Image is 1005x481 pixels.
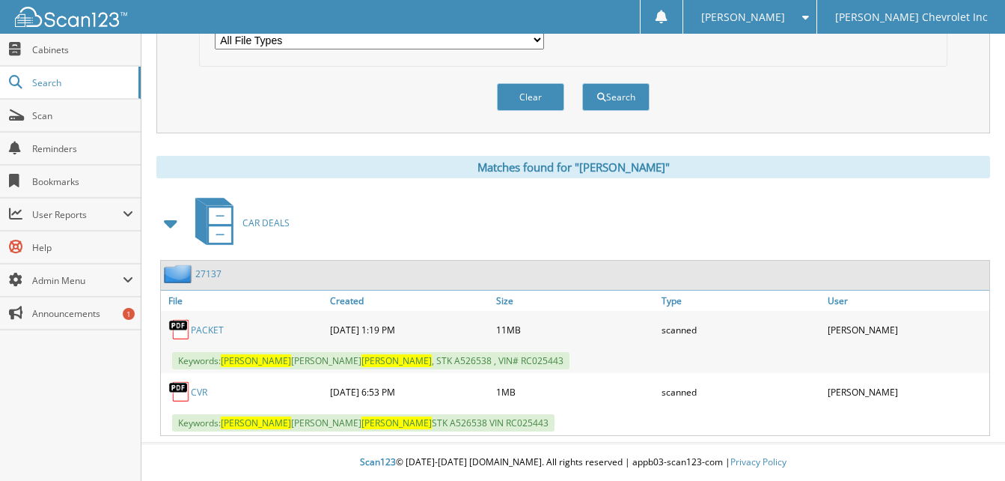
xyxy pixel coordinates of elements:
[161,291,326,311] a: File
[492,377,658,407] div: 1MB
[835,13,988,22] span: [PERSON_NAME] Chevrolet Inc
[701,13,785,22] span: [PERSON_NAME]
[497,83,564,111] button: Clear
[32,175,133,188] span: Bookmarks
[824,315,989,345] div: [PERSON_NAME]
[326,315,492,345] div: [DATE] 1:19 PM
[221,354,291,367] span: [PERSON_NAME]
[172,414,555,432] span: Keywords: [PERSON_NAME] STK A526538 VIN RC025443
[168,318,191,341] img: PDF.png
[32,208,123,221] span: User Reports
[658,377,823,407] div: scanned
[32,142,133,155] span: Reminders
[361,354,432,367] span: [PERSON_NAME]
[326,377,492,407] div: [DATE] 6:53 PM
[191,324,224,336] a: PACKET
[141,444,1005,481] div: © [DATE]-[DATE] [DOMAIN_NAME]. All rights reserved | appb03-scan123-com |
[32,76,131,89] span: Search
[582,83,650,111] button: Search
[730,456,786,468] a: Privacy Policy
[32,307,133,320] span: Announcements
[658,291,823,311] a: Type
[361,417,432,429] span: [PERSON_NAME]
[191,386,207,399] a: CVR
[164,264,195,283] img: folder2.png
[360,456,396,468] span: Scan123
[195,267,222,280] a: 27137
[32,241,133,254] span: Help
[15,7,127,27] img: scan123-logo-white.svg
[492,291,658,311] a: Size
[242,217,290,229] span: CAR DEALS
[492,315,658,345] div: 11MB
[32,109,133,122] span: Scan
[658,315,823,345] div: scanned
[221,417,291,429] span: [PERSON_NAME]
[186,193,290,252] a: CAR DEALS
[172,352,569,369] span: Keywords: [PERSON_NAME] , STK A526538 , VIN# RC025443
[156,156,990,178] div: Matches found for "[PERSON_NAME]"
[824,377,989,407] div: [PERSON_NAME]
[32,274,123,287] span: Admin Menu
[32,43,133,56] span: Cabinets
[123,308,135,320] div: 1
[168,381,191,403] img: PDF.png
[326,291,492,311] a: Created
[824,291,989,311] a: User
